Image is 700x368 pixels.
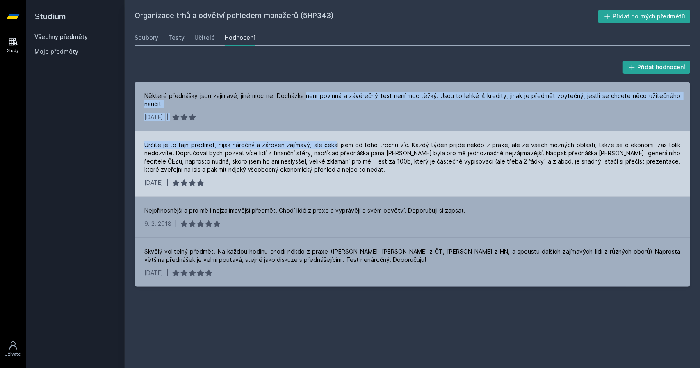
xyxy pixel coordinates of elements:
[166,269,169,277] div: |
[5,351,22,357] div: Uživatel
[144,220,171,228] div: 9. 2. 2018
[225,34,255,42] div: Hodnocení
[144,207,465,215] div: Nejpřínosnější a pro mě i nejzajímavější předmět. Chodí lidé z praxe a vyprávějí o svém odvětví. ...
[623,61,691,74] button: Přidat hodnocení
[135,30,158,46] a: Soubory
[144,248,680,264] div: Skvělý volitelný předmět. Na každou hodinu chodí někdo z praxe ([PERSON_NAME], [PERSON_NAME] z ČT...
[135,34,158,42] div: Soubory
[2,336,25,361] a: Uživatel
[2,33,25,58] a: Study
[144,141,680,174] div: Určitě je to fajn předmět, nijak náročný a zároveň zajímavý, ale čekal jsem od toho trochu víc. K...
[34,33,88,40] a: Všechny předměty
[144,113,163,121] div: [DATE]
[194,34,215,42] div: Učitelé
[598,10,691,23] button: Přidat do mých předmětů
[135,10,598,23] h2: Organizace trhů a odvětví pohledem manažerů (5HP343)
[144,269,163,277] div: [DATE]
[168,34,185,42] div: Testy
[175,220,177,228] div: |
[168,30,185,46] a: Testy
[144,179,163,187] div: [DATE]
[34,48,78,56] span: Moje předměty
[166,113,169,121] div: |
[166,179,169,187] div: |
[144,92,680,108] div: Některé přednášky jsou zajímavé, jiné moc ne. Docházka není povinná a závěrečný test není moc těž...
[225,30,255,46] a: Hodnocení
[7,48,19,54] div: Study
[194,30,215,46] a: Učitelé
